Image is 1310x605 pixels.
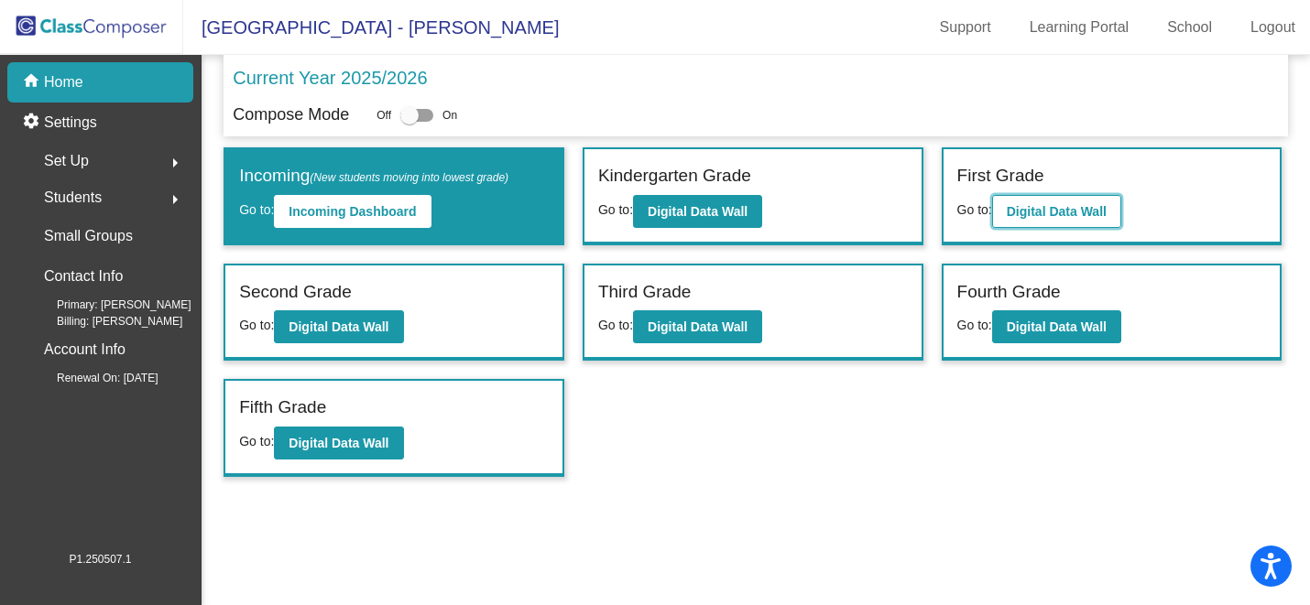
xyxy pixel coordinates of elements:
span: Go to: [239,434,274,448]
p: Home [44,71,83,93]
a: Support [925,13,1006,42]
label: First Grade [957,163,1044,189]
button: Digital Data Wall [633,310,762,343]
a: Logout [1236,13,1310,42]
span: [GEOGRAPHIC_DATA] - [PERSON_NAME] [183,13,559,42]
button: Digital Data Wall [992,310,1121,343]
span: Go to: [239,318,274,332]
b: Digital Data Wall [648,319,748,334]
mat-icon: arrow_right [164,189,186,211]
b: Digital Data Wall [289,436,388,450]
span: Billing: [PERSON_NAME] [27,313,182,330]
b: Incoming Dashboard [289,204,416,219]
span: On [442,107,457,124]
b: Digital Data Wall [1007,204,1107,219]
label: Fourth Grade [957,279,1061,306]
span: Renewal On: [DATE] [27,370,158,386]
label: Third Grade [598,279,691,306]
b: Digital Data Wall [648,204,748,219]
button: Digital Data Wall [274,427,403,459]
span: Set Up [44,148,89,174]
button: Incoming Dashboard [274,195,431,228]
mat-icon: home [22,71,44,93]
label: Fifth Grade [239,394,326,421]
label: Kindergarten Grade [598,163,751,189]
span: Go to: [957,318,992,332]
a: Learning Portal [1015,13,1144,42]
span: Students [44,185,102,211]
button: Digital Data Wall [633,195,762,228]
span: (New students moving into lowest grade) [310,171,508,184]
span: Primary: [PERSON_NAME] [27,297,191,313]
label: Incoming [239,163,508,189]
a: School [1152,13,1227,42]
b: Digital Data Wall [1007,319,1107,334]
label: Second Grade [239,279,352,306]
span: Off [377,107,391,124]
mat-icon: settings [22,112,44,134]
span: Go to: [957,202,992,217]
p: Contact Info [44,264,123,289]
span: Go to: [598,318,633,332]
b: Digital Data Wall [289,319,388,334]
p: Current Year 2025/2026 [233,64,427,92]
span: Go to: [239,202,274,217]
button: Digital Data Wall [274,310,403,343]
p: Account Info [44,337,126,362]
button: Digital Data Wall [992,195,1121,228]
mat-icon: arrow_right [164,152,186,174]
p: Settings [44,112,97,134]
p: Small Groups [44,223,133,249]
p: Compose Mode [233,103,349,127]
span: Go to: [598,202,633,217]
